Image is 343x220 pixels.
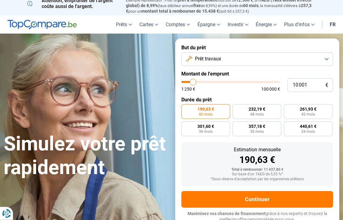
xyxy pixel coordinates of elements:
h1: Simulez votre prêt rapidement [4,132,168,180]
span: Maximisez vos chances de financement [188,211,266,216]
a: fr [326,16,339,34]
a: Prêts [112,16,136,34]
span: 440,61 € [300,124,316,129]
div: Total à rembourser: 11 437,80 € [186,168,328,172]
span: 48 mois [250,113,264,116]
span: 261,93 € [300,107,316,112]
span: montant total à rembourser de 15.438 € [141,9,219,14]
span: 24 mois [301,130,315,134]
a: Épargne [194,16,224,34]
span: 30 mois [250,130,264,134]
span: 190,63 € [197,107,214,112]
div: Sur base d'un TAEG de 5,55 %* [186,173,328,177]
span: 257,3 € [126,3,312,14]
span: 100 000 € [261,87,280,92]
span: fixe [193,3,201,8]
label: Durée du prêt [181,97,333,103]
span: € [325,83,328,88]
span: 60 mois [243,3,258,8]
span: 42 mois [301,113,315,116]
a: Plus d'infos [280,16,318,34]
label: But du prêt [181,45,333,51]
span: 301,60 € [197,124,214,129]
a: Énergie [252,16,280,34]
div: Estimation mensuelle [186,148,328,153]
a: Investir [224,16,252,34]
span: 36 mois [199,130,213,134]
a: Comptes [162,16,194,34]
img: TopCompare [7,20,77,30]
div: *Sous réserve d'acceptation par les organismes prêteurs [186,177,328,182]
label: Montant de l'emprunt [181,71,333,77]
span: 60 mois [199,113,213,116]
span: Prêt travaux [195,56,221,63]
span: 232,19 € [249,107,265,112]
a: Cartes [136,16,162,34]
span: 1 250 € [181,87,195,92]
button: Prêt travaux [181,53,333,66]
div: 190,63 € [186,156,328,165]
button: Continuer [181,191,333,208]
span: 357,18 € [249,124,265,129]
